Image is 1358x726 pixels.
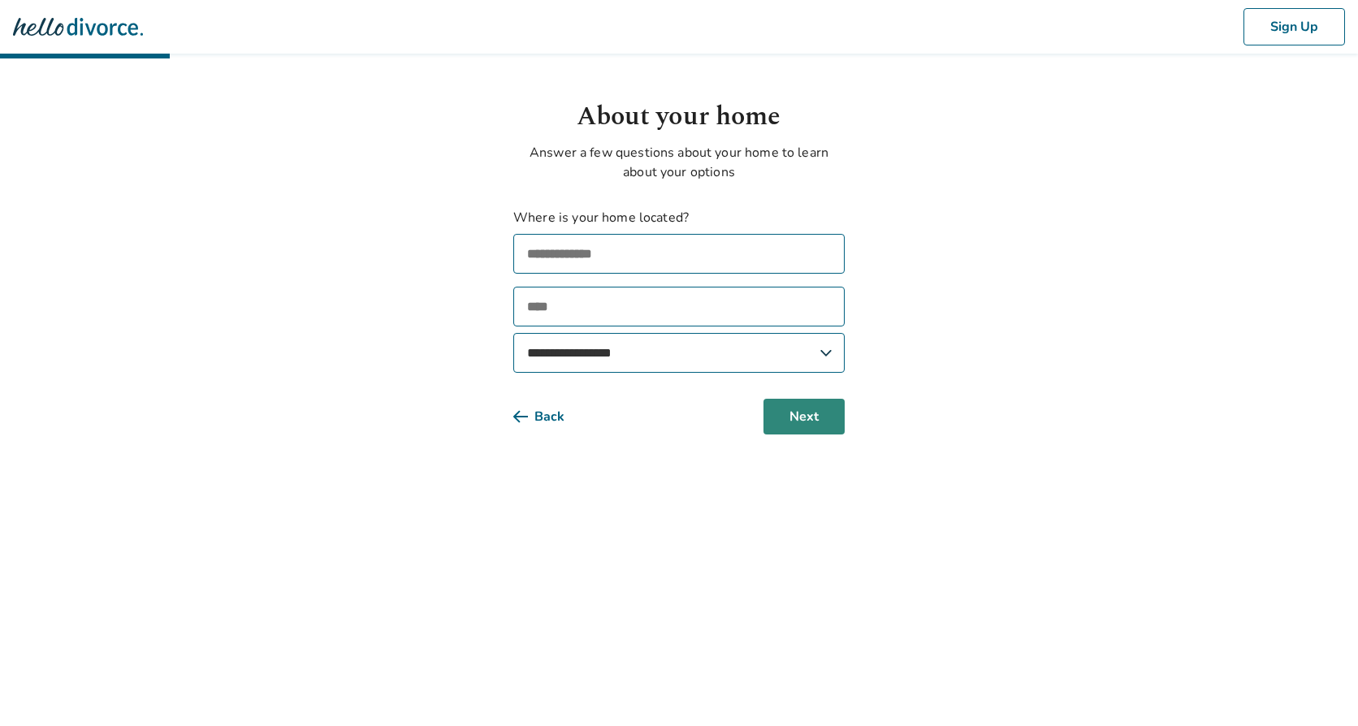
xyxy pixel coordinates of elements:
p: Answer a few questions about your home to learn about your options [513,143,845,182]
button: Next [763,399,845,434]
h1: About your home [513,97,845,136]
button: Back [513,399,590,434]
button: Sign Up [1243,8,1345,45]
img: Hello Divorce Logo [13,11,143,43]
label: Where is your home located? [513,208,845,227]
iframe: Chat Widget [1277,648,1358,726]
